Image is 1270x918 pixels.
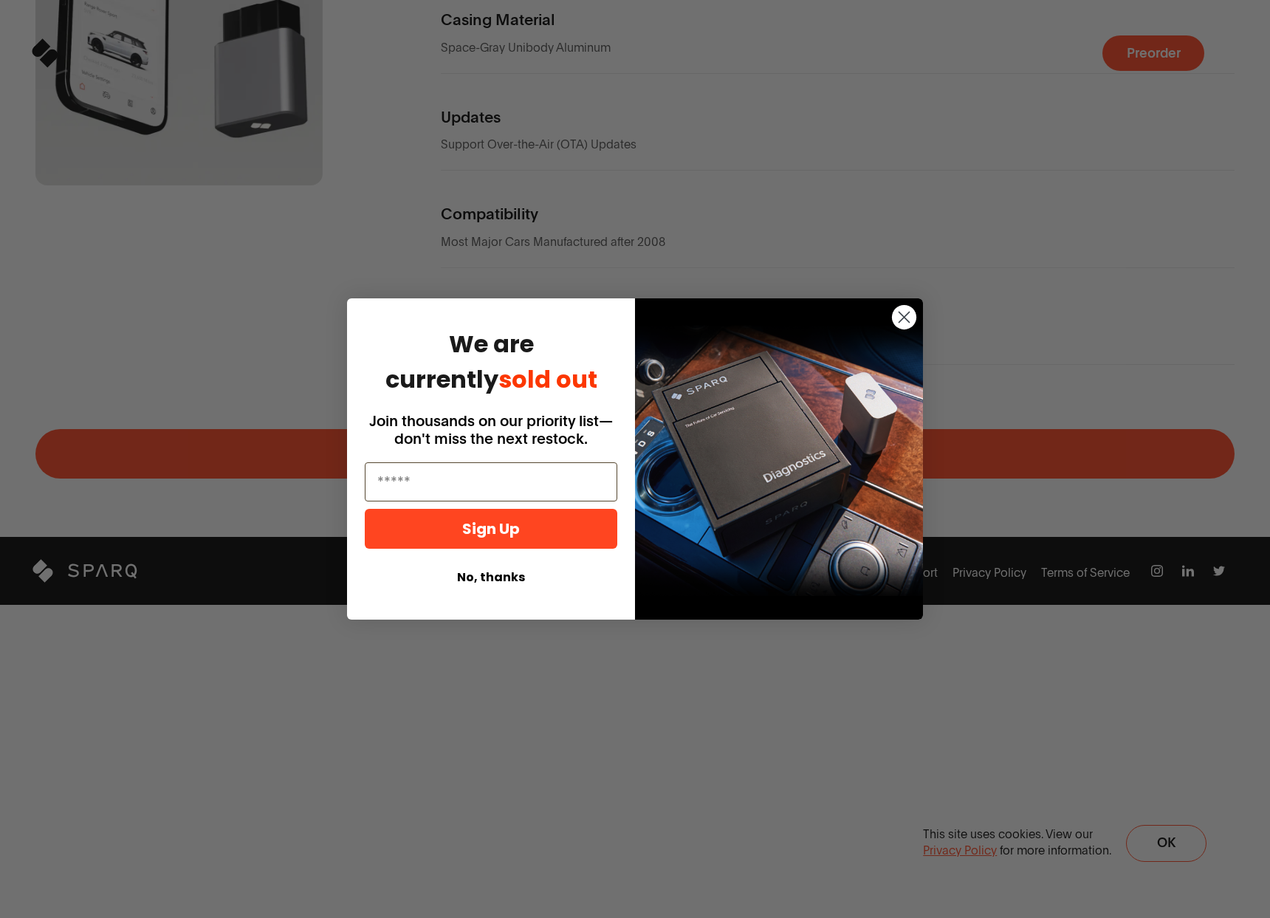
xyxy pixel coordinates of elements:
[498,363,597,396] span: sold out
[385,327,597,396] span: We are currently
[635,298,923,619] img: 725c0cce-c00f-4a02-adb7-5ced8674b2d9.png
[369,412,613,448] span: Join thousands on our priority list—don't miss the next restock.
[365,564,617,592] button: No, thanks
[365,509,617,549] button: Sign Up
[891,304,917,330] button: Close dialog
